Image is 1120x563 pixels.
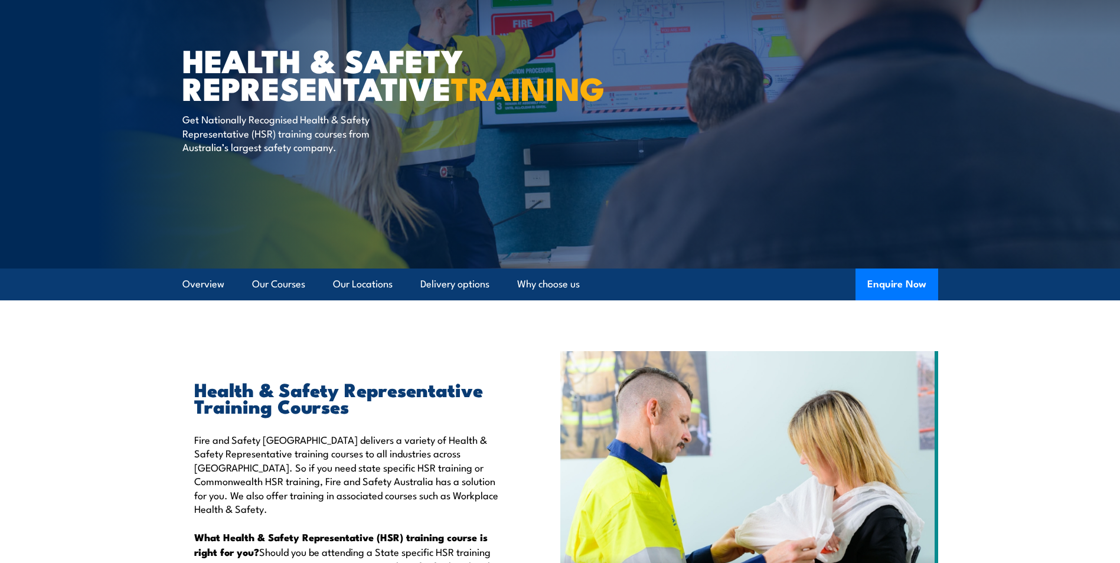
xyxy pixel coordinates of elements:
a: Delivery options [420,269,489,300]
p: Fire and Safety [GEOGRAPHIC_DATA] delivers a variety of Health & Safety Representative training c... [194,433,506,515]
h2: Health & Safety Representative Training Courses [194,381,506,414]
p: Get Nationally Recognised Health & Safety Representative (HSR) training courses from Australia’s ... [182,112,398,153]
button: Enquire Now [855,269,938,300]
strong: TRAINING [451,63,605,112]
a: Our Courses [252,269,305,300]
h1: Health & Safety Representative [182,46,474,101]
strong: What Health & Safety Representative (HSR) training course is right for you? [194,529,488,559]
a: Why choose us [517,269,580,300]
a: Our Locations [333,269,393,300]
a: Overview [182,269,224,300]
